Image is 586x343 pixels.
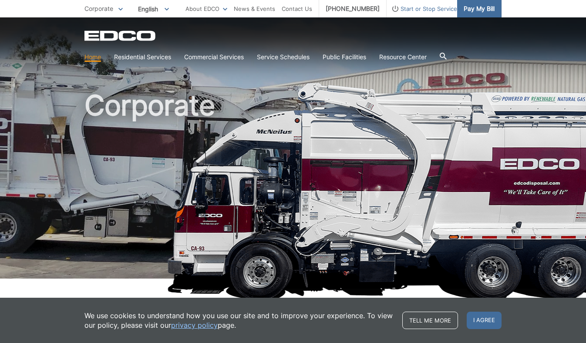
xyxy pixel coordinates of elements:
[84,5,113,12] span: Corporate
[323,52,366,62] a: Public Facilities
[185,4,227,13] a: About EDCO
[131,2,175,16] span: English
[464,4,495,13] span: Pay My Bill
[84,52,101,62] a: Home
[402,312,458,329] a: Tell me more
[467,312,502,329] span: I agree
[282,4,312,13] a: Contact Us
[114,52,171,62] a: Residential Services
[84,311,394,330] p: We use cookies to understand how you use our site and to improve your experience. To view our pol...
[234,4,275,13] a: News & Events
[184,52,244,62] a: Commercial Services
[379,52,427,62] a: Resource Center
[257,52,310,62] a: Service Schedules
[171,320,218,330] a: privacy policy
[84,30,157,41] a: EDCD logo. Return to the homepage.
[84,91,502,282] h1: Corporate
